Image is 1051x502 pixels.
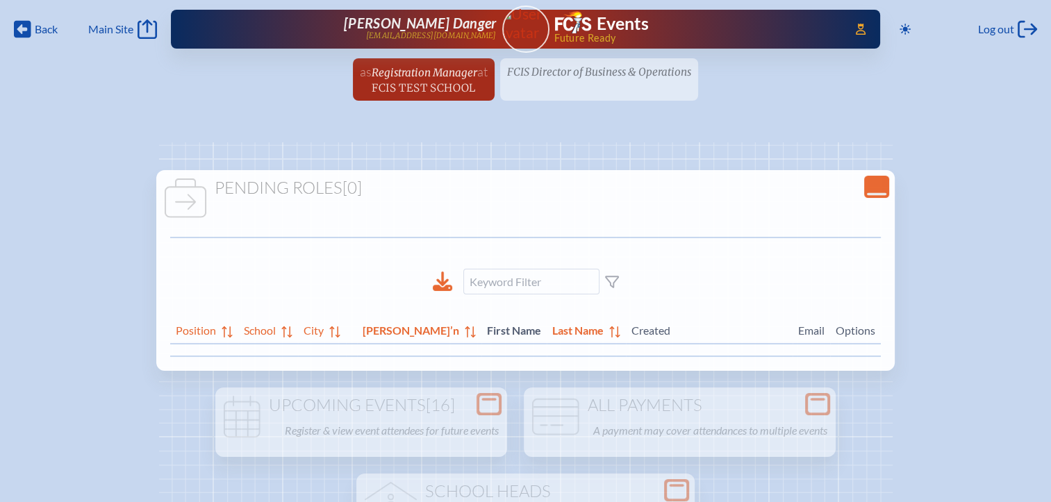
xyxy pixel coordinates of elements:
[631,321,787,337] span: Created
[304,321,324,337] span: City
[463,269,599,294] input: Keyword Filter
[529,396,830,415] h1: All Payments
[487,321,541,337] span: First Name
[366,31,497,40] p: [EMAIL_ADDRESS][DOMAIN_NAME]
[221,396,502,415] h1: Upcoming Events
[798,321,825,337] span: Email
[555,11,649,36] a: FCIS LogoEvents
[426,394,455,415] span: [16]
[215,15,497,43] a: [PERSON_NAME] Danger[EMAIL_ADDRESS][DOMAIN_NAME]
[88,19,156,39] a: Main Site
[433,271,452,292] div: Download to CSV
[555,11,591,33] img: Florida Council of Independent Schools
[360,64,372,79] span: as
[552,321,604,337] span: Last Name
[597,15,649,33] h1: Events
[162,178,889,198] h1: Pending Roles
[593,421,827,440] p: A payment may cover attendances to multiple events
[285,421,499,440] p: Register & view event attendees for future events
[363,321,459,337] span: [PERSON_NAME]’n
[244,321,276,337] span: School
[35,22,58,36] span: Back
[978,22,1014,36] span: Log out
[342,177,362,198] span: [0]
[354,58,493,101] a: asRegistration ManageratFCIS Test School
[554,33,836,43] span: Future Ready
[502,6,549,53] a: User Avatar
[496,5,555,42] img: User Avatar
[344,15,496,31] span: [PERSON_NAME] Danger
[362,482,689,501] h1: School Heads
[372,66,477,79] span: Registration Manager
[555,11,836,43] div: FCIS Events — Future ready
[88,22,133,36] span: Main Site
[372,81,475,94] span: FCIS Test School
[477,64,488,79] span: at
[836,321,875,337] span: Options
[176,321,216,337] span: Position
